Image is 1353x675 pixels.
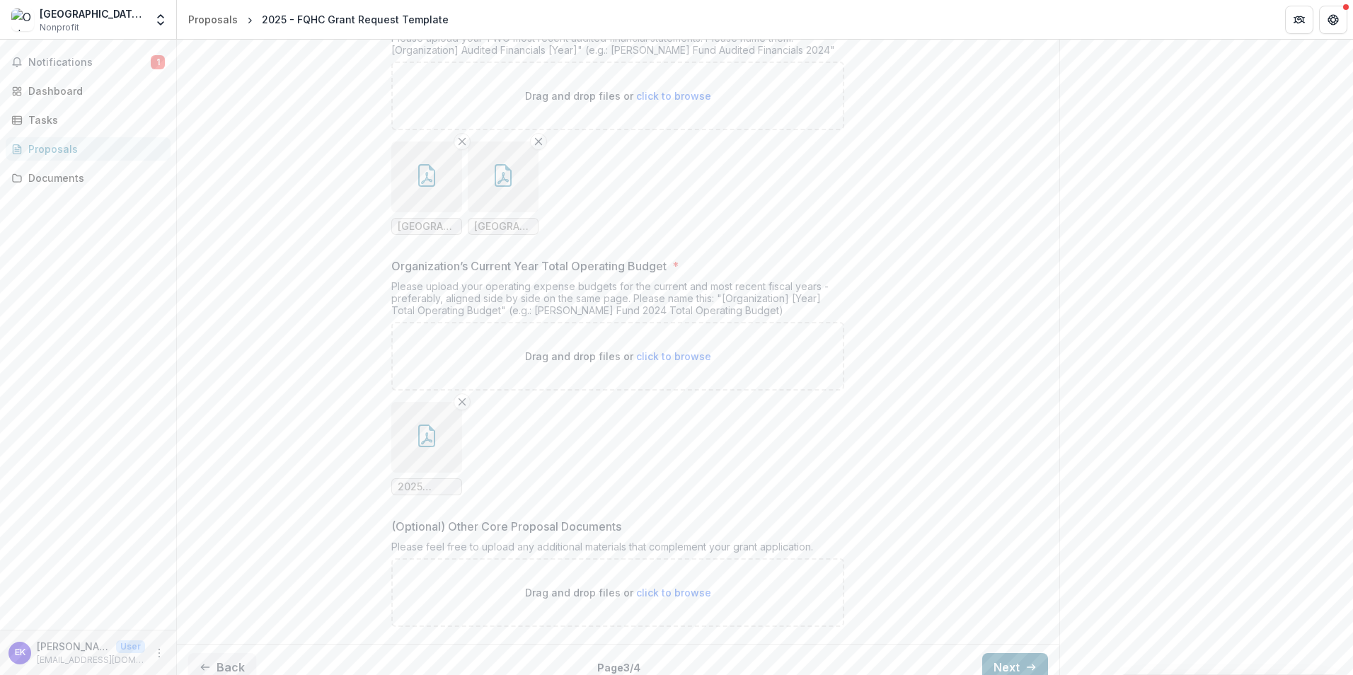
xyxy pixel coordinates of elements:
div: 2025 - FQHC Grant Request Template [262,12,449,27]
span: Notifications [28,57,151,69]
a: Dashboard [6,79,171,103]
a: Proposals [6,137,171,161]
p: Drag and drop files or [525,585,711,600]
span: [GEOGRAPHIC_DATA], Inc. Audited Financials 2024.pdf [398,221,456,233]
p: [PERSON_NAME] [37,639,110,654]
p: Drag and drop files or [525,349,711,364]
button: Remove File [454,393,471,410]
div: Ella Knaak [15,648,25,657]
div: Proposals [28,142,159,156]
div: Please upload your TWO most recent audited financial statements. Please name them: "[Organization... [391,32,844,62]
p: Organization’s Current Year Total Operating Budget [391,258,667,275]
p: Page 3 / 4 [597,660,640,675]
div: Remove File[GEOGRAPHIC_DATA], Inc. Audited Financials 2023.pdf [468,142,539,235]
a: Documents [6,166,171,190]
a: Proposals [183,9,243,30]
button: Get Help [1319,6,1347,34]
div: Documents [28,171,159,185]
span: 2025 Annual Budget.pdf [398,481,456,493]
button: Partners [1285,6,1313,34]
span: [GEOGRAPHIC_DATA], Inc. Audited Financials 2023.pdf [474,221,532,233]
p: User [116,640,145,653]
button: Open entity switcher [151,6,171,34]
span: click to browse [636,587,711,599]
p: [EMAIL_ADDRESS][DOMAIN_NAME] [37,654,145,667]
span: click to browse [636,90,711,102]
span: Nonprofit [40,21,79,34]
a: Tasks [6,108,171,132]
div: Remove File2025 Annual Budget.pdf [391,402,462,495]
div: [GEOGRAPHIC_DATA], Inc. [40,6,145,21]
img: Oak Orchard Community Health Center, Inc. [11,8,34,31]
nav: breadcrumb [183,9,454,30]
button: More [151,645,168,662]
p: (Optional) Other Core Proposal Documents [391,518,621,535]
button: Remove File [454,133,471,150]
div: Please feel free to upload any additional materials that complement your grant application. [391,541,844,558]
div: Remove File[GEOGRAPHIC_DATA], Inc. Audited Financials 2024.pdf [391,142,462,235]
p: Drag and drop files or [525,88,711,103]
button: Remove File [530,133,547,150]
button: Notifications1 [6,51,171,74]
span: click to browse [636,350,711,362]
div: Proposals [188,12,238,27]
div: Dashboard [28,83,159,98]
span: 1 [151,55,165,69]
div: Please upload your operating expense budgets for the current and most recent fiscal years - prefe... [391,280,844,322]
div: Tasks [28,112,159,127]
